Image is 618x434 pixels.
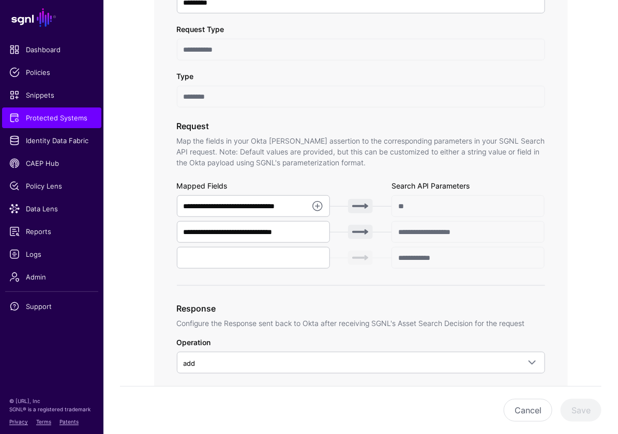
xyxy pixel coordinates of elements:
span: Logs [9,249,94,259]
label: Type [177,384,194,395]
a: Terms [36,419,51,425]
a: SGNL [6,6,97,29]
span: Protected Systems [9,113,94,123]
button: Cancel [504,399,552,422]
span: Identity Data Fabric [9,135,94,146]
span: Dashboard [9,44,94,55]
span: Policies [9,67,94,78]
p: Map the fields in your Okta [PERSON_NAME] assertion to the corresponding parameters in your SGNL ... [177,135,545,168]
label: Mapped Fields [177,180,228,191]
a: Identity Data Fabric [2,130,101,151]
a: Snippets [2,85,101,105]
a: Data Lens [2,198,101,219]
span: Reports [9,226,94,237]
p: Configure the Response sent back to Okta after receiving SGNL's Asset Search Decision for the req... [177,318,545,329]
p: © [URL], Inc [9,397,94,405]
span: Admin [9,272,94,282]
h3: Response [177,302,545,315]
label: Operation [177,337,211,348]
a: Policy Lens [2,176,101,196]
span: CAEP Hub [9,158,94,168]
a: Logs [2,244,101,265]
a: Patents [59,419,79,425]
a: Protected Systems [2,107,101,128]
h3: Request [177,120,545,132]
span: Data Lens [9,204,94,214]
p: SGNL® is a registered trademark [9,405,94,413]
label: Request Type [177,24,224,35]
label: Search API Parameters [391,180,470,191]
a: Policies [2,62,101,83]
a: Admin [2,267,101,287]
span: Support [9,301,94,312]
a: CAEP Hub [2,153,101,174]
span: Policy Lens [9,181,94,191]
span: Snippets [9,90,94,100]
a: Dashboard [2,39,101,60]
a: Reports [2,221,101,242]
span: add [184,359,195,367]
a: Privacy [9,419,28,425]
label: Type [177,71,194,82]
